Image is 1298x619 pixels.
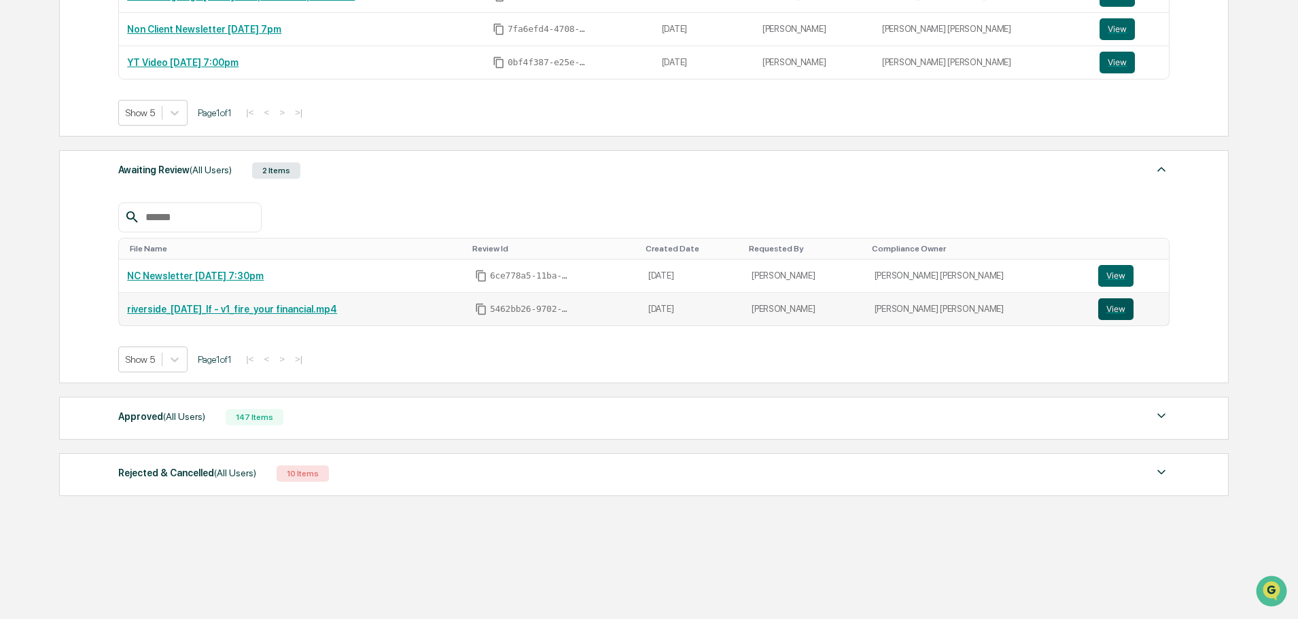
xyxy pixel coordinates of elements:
[118,161,232,179] div: Awaiting Review
[42,185,110,196] span: [PERSON_NAME]
[27,241,88,255] span: Preclearance
[275,353,289,365] button: >
[93,236,174,260] a: 🗄️Attestations
[743,260,866,293] td: [PERSON_NAME]
[118,464,256,482] div: Rejected & Cancelled
[475,270,487,282] span: Copy Id
[1100,18,1161,40] a: View
[242,107,258,118] button: |<
[1098,265,1134,287] button: View
[120,185,148,196] span: [DATE]
[214,467,256,478] span: (All Users)
[291,107,306,118] button: >|
[260,353,273,365] button: <
[190,164,232,175] span: (All Users)
[112,241,169,255] span: Attestations
[1153,161,1170,177] img: caret
[1100,52,1161,73] a: View
[291,353,306,365] button: >|
[640,293,743,325] td: [DATE]
[1098,298,1161,320] a: View
[198,107,232,118] span: Page 1 of 1
[27,185,38,196] img: 1746055101610-c473b297-6a78-478c-a979-82029cc54cd1
[654,46,754,79] td: [DATE]
[242,353,258,365] button: |<
[118,408,205,425] div: Approved
[874,46,1091,79] td: [PERSON_NAME] [PERSON_NAME]
[163,411,205,422] span: (All Users)
[14,104,38,128] img: 1746055101610-c473b297-6a78-478c-a979-82029cc54cd1
[743,293,866,325] td: [PERSON_NAME]
[130,244,461,253] div: Toggle SortBy
[46,118,172,128] div: We're available if you need us!
[127,304,337,315] a: riverside_[DATE]_lf - v1_fire_your financial.mp4
[866,260,1090,293] td: [PERSON_NAME] [PERSON_NAME]
[231,108,247,124] button: Start new chat
[198,354,232,365] span: Page 1 of 1
[749,244,861,253] div: Toggle SortBy
[872,244,1085,253] div: Toggle SortBy
[646,244,738,253] div: Toggle SortBy
[96,300,164,311] a: Powered byPylon
[490,270,572,281] span: 6ce778a5-11ba-4ea7-8a9e-cf65da8238d5
[14,268,24,279] div: 🔎
[493,23,505,35] span: Copy Id
[1098,265,1161,287] a: View
[1100,52,1135,73] button: View
[226,409,283,425] div: 147 Items
[14,172,35,194] img: Cameron Burns
[754,46,874,79] td: [PERSON_NAME]
[472,244,635,253] div: Toggle SortBy
[490,304,572,315] span: 5462bb26-9702-48c1-962f-0a33b3c6b0a6
[113,185,118,196] span: •
[275,107,289,118] button: >
[14,243,24,253] div: 🖐️
[1098,298,1134,320] button: View
[127,57,239,68] a: YT Video [DATE] 7:00pm
[1100,18,1135,40] button: View
[252,162,300,179] div: 2 Items
[135,300,164,311] span: Pylon
[508,24,589,35] span: 7fa6efd4-4708-40e1-908e-0c443afb3dc4
[1153,408,1170,424] img: caret
[8,236,93,260] a: 🖐️Preclearance
[654,13,754,46] td: [DATE]
[493,56,505,69] span: Copy Id
[127,270,264,281] a: NC Newsletter [DATE] 7:30pm
[127,24,281,35] a: Non Client Newsletter [DATE] 7pm
[46,104,223,118] div: Start new chat
[1101,244,1164,253] div: Toggle SortBy
[475,303,487,315] span: Copy Id
[14,151,87,162] div: Past conversations
[277,465,329,482] div: 10 Items
[99,243,109,253] div: 🗄️
[8,262,91,286] a: 🔎Data Lookup
[640,260,743,293] td: [DATE]
[260,107,273,118] button: <
[1255,574,1291,611] iframe: Open customer support
[754,13,874,46] td: [PERSON_NAME]
[27,267,86,281] span: Data Lookup
[211,148,247,164] button: See all
[874,13,1091,46] td: [PERSON_NAME] [PERSON_NAME]
[508,57,589,68] span: 0bf4f387-e25e-429d-8c29-a2c0512bb23c
[35,62,224,76] input: Clear
[866,293,1090,325] td: [PERSON_NAME] [PERSON_NAME]
[14,29,247,50] p: How can we help?
[1153,464,1170,480] img: caret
